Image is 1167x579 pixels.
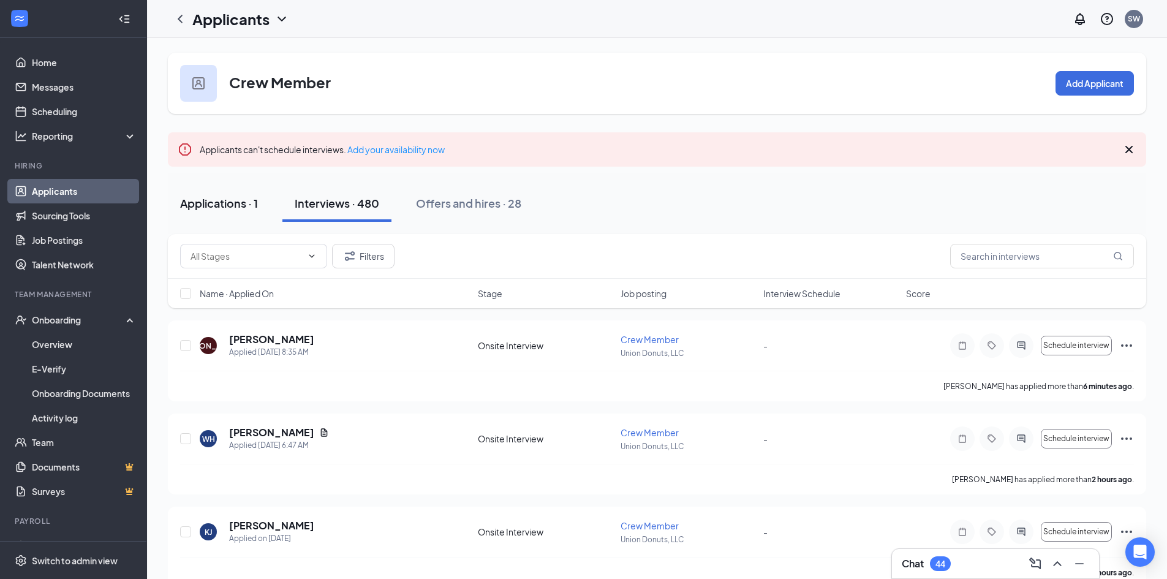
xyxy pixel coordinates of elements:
svg: Notifications [1073,12,1087,26]
div: [PERSON_NAME] [177,341,240,351]
div: SW [1128,13,1140,24]
h3: Crew Member [229,72,331,93]
span: Schedule interview [1043,434,1109,443]
svg: Tag [984,527,999,537]
a: DocumentsCrown [32,455,137,479]
div: Switch to admin view [32,554,118,567]
button: Schedule interview [1041,522,1112,542]
svg: UserCheck [15,314,27,326]
a: Sourcing Tools [32,203,137,228]
img: user icon [192,77,205,89]
p: [PERSON_NAME] has applied more than . [943,381,1134,392]
svg: Note [955,341,970,350]
span: Schedule interview [1043,528,1109,536]
div: Onboarding [32,314,126,326]
div: Onsite Interview [478,526,613,538]
span: Interview Schedule [763,287,840,300]
h5: [PERSON_NAME] [229,426,314,439]
span: Stage [478,287,502,300]
svg: Ellipses [1119,431,1134,446]
div: Open Intercom Messenger [1125,537,1155,567]
div: Offers and hires · 28 [416,195,521,211]
span: Name · Applied On [200,287,274,300]
svg: ChevronLeft [173,12,187,26]
div: Applied [DATE] 6:47 AM [229,439,329,452]
b: 2 hours ago [1092,475,1132,484]
svg: ActiveChat [1014,434,1029,444]
button: Add Applicant [1056,71,1134,96]
a: Messages [32,75,137,99]
svg: ChevronDown [274,12,289,26]
span: Score [906,287,931,300]
h3: Chat [902,557,924,570]
button: Schedule interview [1041,336,1112,355]
input: All Stages [191,249,302,263]
input: Search in interviews [950,244,1134,268]
span: Job posting [621,287,667,300]
span: Schedule interview [1043,341,1109,350]
p: Union Donuts, LLC [621,348,756,358]
div: Hiring [15,161,134,171]
button: Schedule interview [1041,429,1112,448]
svg: ChevronDown [307,251,317,261]
h5: [PERSON_NAME] [229,333,314,346]
p: [PERSON_NAME] has applied more than . [952,474,1134,485]
svg: ActiveChat [1014,341,1029,350]
svg: Cross [1122,142,1136,157]
button: ChevronUp [1048,554,1067,573]
span: Crew Member [621,520,679,531]
button: Filter Filters [332,244,395,268]
svg: Minimize [1072,556,1087,571]
div: Onsite Interview [478,339,613,352]
span: - [763,340,768,351]
span: - [763,526,768,537]
svg: Filter [342,249,357,263]
div: Reporting [32,130,137,142]
button: ComposeMessage [1025,554,1045,573]
div: WH [202,434,215,444]
div: 44 [935,559,945,569]
span: Crew Member [621,427,679,438]
b: 9 hours ago [1092,568,1132,577]
svg: Analysis [15,130,27,142]
svg: Tag [984,434,999,444]
a: Home [32,50,137,75]
a: Job Postings [32,228,137,252]
a: Applicants [32,179,137,203]
a: Talent Network [32,252,137,277]
p: Union Donuts, LLC [621,534,756,545]
svg: Tag [984,341,999,350]
div: Interviews · 480 [295,195,379,211]
div: Team Management [15,289,134,300]
svg: Settings [15,554,27,567]
h1: Applicants [192,9,270,29]
a: SurveysCrown [32,479,137,504]
a: Overview [32,332,137,357]
svg: Collapse [118,13,130,25]
svg: WorkstreamLogo [13,12,26,25]
svg: Ellipses [1119,524,1134,539]
b: 6 minutes ago [1083,382,1132,391]
svg: ChevronUp [1050,556,1065,571]
div: Payroll [15,516,134,526]
span: Applicants can't schedule interviews. [200,144,445,155]
span: Crew Member [621,334,679,345]
svg: Ellipses [1119,338,1134,353]
svg: Document [319,428,329,437]
svg: MagnifyingGlass [1113,251,1123,261]
h5: [PERSON_NAME] [229,519,314,532]
a: PayrollCrown [32,534,137,559]
a: Team [32,430,137,455]
a: Add your availability now [347,144,445,155]
div: Applications · 1 [180,195,258,211]
svg: Note [955,434,970,444]
svg: Note [955,527,970,537]
svg: Error [178,142,192,157]
svg: ComposeMessage [1028,556,1043,571]
div: Applied [DATE] 8:35 AM [229,346,314,358]
p: Union Donuts, LLC [621,441,756,452]
button: Minimize [1070,554,1089,573]
span: - [763,433,768,444]
div: KJ [205,527,213,537]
